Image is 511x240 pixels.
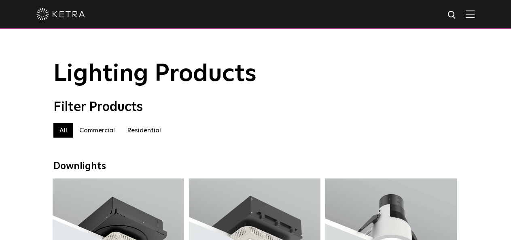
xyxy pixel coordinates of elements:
label: Commercial [73,123,121,138]
div: Downlights [53,161,458,172]
label: All [53,123,73,138]
div: Filter Products [53,100,458,115]
span: Lighting Products [53,62,257,86]
img: search icon [447,10,457,20]
label: Residential [121,123,167,138]
img: Hamburger%20Nav.svg [466,10,475,18]
img: ketra-logo-2019-white [36,8,85,20]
